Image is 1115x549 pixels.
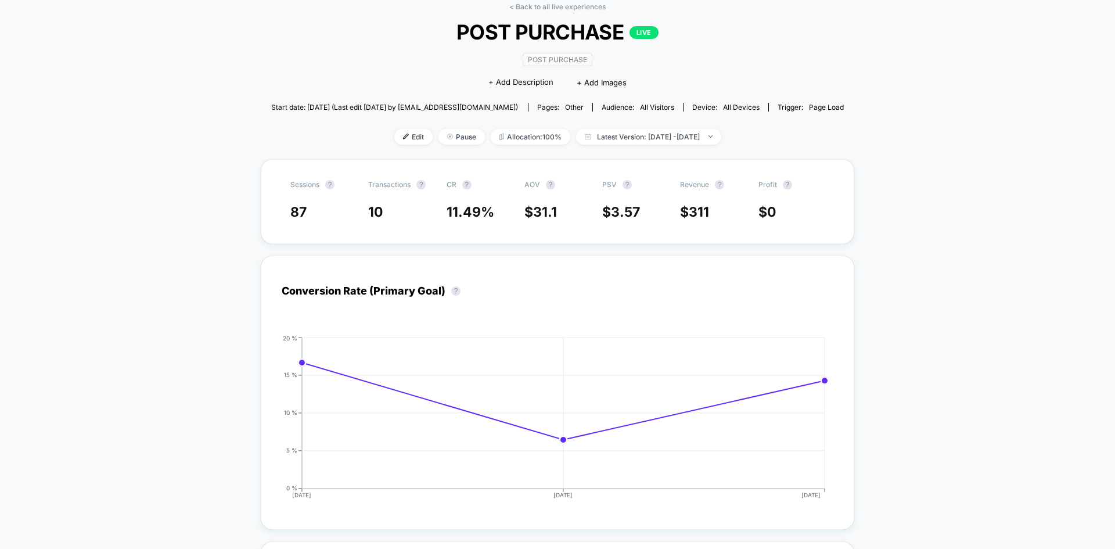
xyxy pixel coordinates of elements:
[640,103,674,112] span: All Visitors
[602,204,640,220] span: $
[447,204,494,220] span: 11.49 %
[416,180,426,189] button: ?
[565,103,584,112] span: other
[300,20,815,44] span: POST PURCHASE
[554,491,573,498] tspan: [DATE]
[499,134,504,140] img: rebalance
[394,129,433,145] span: Edit
[524,204,557,220] span: $
[533,204,557,220] span: 31.1
[783,180,792,189] button: ?
[284,371,297,378] tspan: 15 %
[758,204,776,220] span: $
[451,286,461,296] button: ?
[801,491,821,498] tspan: [DATE]
[537,103,584,112] div: Pages:
[447,134,453,139] img: end
[577,78,627,87] span: + Add Images
[438,129,485,145] span: Pause
[602,180,617,189] span: PSV
[630,26,659,39] p: LIVE
[286,485,297,491] tspan: 0 %
[290,204,307,220] span: 87
[488,77,553,88] span: + Add Description
[708,135,713,138] img: end
[758,180,777,189] span: Profit
[292,491,311,498] tspan: [DATE]
[271,103,518,112] span: Start date: [DATE] (Last edit [DATE] by [EMAIL_ADDRESS][DOMAIN_NAME])
[683,103,768,112] span: Device:
[623,180,632,189] button: ?
[462,180,472,189] button: ?
[809,103,844,112] span: Page Load
[602,103,674,112] div: Audience:
[611,204,640,220] span: 3.57
[715,180,724,189] button: ?
[283,334,297,341] tspan: 20 %
[290,180,319,189] span: Sessions
[286,447,297,454] tspan: 5 %
[284,409,297,416] tspan: 10 %
[778,103,844,112] div: Trigger:
[680,180,709,189] span: Revenue
[447,180,456,189] span: CR
[270,335,822,509] div: CONVERSION_RATE
[491,129,570,145] span: Allocation: 100%
[723,103,760,112] span: all devices
[509,2,606,11] a: < Back to all live experiences
[282,285,466,297] div: Conversion Rate (Primary Goal)
[325,180,334,189] button: ?
[689,204,709,220] span: 311
[546,180,555,189] button: ?
[368,180,411,189] span: Transactions
[576,129,721,145] span: Latest Version: [DATE] - [DATE]
[585,134,591,139] img: calendar
[767,204,776,220] span: 0
[524,180,540,189] span: AOV
[680,204,709,220] span: $
[368,204,383,220] span: 10
[523,53,592,66] span: Post Purchase
[403,134,409,139] img: edit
